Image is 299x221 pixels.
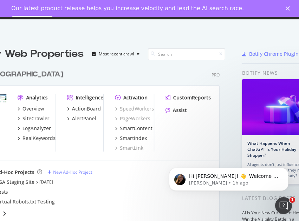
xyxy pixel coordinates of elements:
[22,105,44,112] div: Overview
[120,125,152,132] div: SmartContent
[286,6,293,11] div: Close
[212,72,220,78] div: Pro
[165,107,187,114] a: Assist
[290,197,295,203] span: 1
[148,48,225,60] input: Search
[120,135,147,142] div: SmartIndex
[115,105,154,112] a: SpeedWorkers
[165,94,211,101] a: CustomReports
[242,51,299,58] a: Botify Chrome Plugin
[115,115,150,122] a: PageWorkers
[18,135,56,142] a: RealKeywords
[22,125,51,132] div: LogAnalyzer
[11,5,244,12] div: Our latest product release helps you increase velocity and lead the AI search race.
[72,105,101,112] div: ActionBoard
[158,153,299,202] iframe: Intercom notifications message
[22,115,50,122] div: SiteCrawler
[123,94,148,101] div: Activation
[18,125,51,132] a: LogAnalyzer
[18,105,44,112] a: Overview
[115,145,143,152] a: SmartLink
[115,125,152,132] a: SmartContent
[11,16,53,24] a: LEARN MORE
[275,197,292,214] iframe: Intercom live chat
[99,52,134,56] div: Most recent crawl
[72,115,96,122] div: AlertPanel
[249,51,299,58] div: Botify Chrome Plugin
[22,135,56,142] div: RealKeywords
[26,94,48,101] div: Analytics
[48,169,92,175] a: New Ad-Hoc Project
[247,140,296,158] a: What Happens When ChatGPT Is Your Holiday Shopper?
[67,115,96,122] a: AlertPanel
[173,94,211,101] div: CustomReports
[76,94,103,101] div: Intelligence
[18,115,50,122] a: SiteCrawler
[39,179,53,185] a: [DATE]
[173,107,187,114] div: Assist
[2,210,7,217] div: angle-right
[67,105,101,112] a: ActionBoard
[115,135,147,142] a: SmartIndex
[53,169,92,175] div: New Ad-Hoc Project
[89,48,142,60] button: Most recent crawl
